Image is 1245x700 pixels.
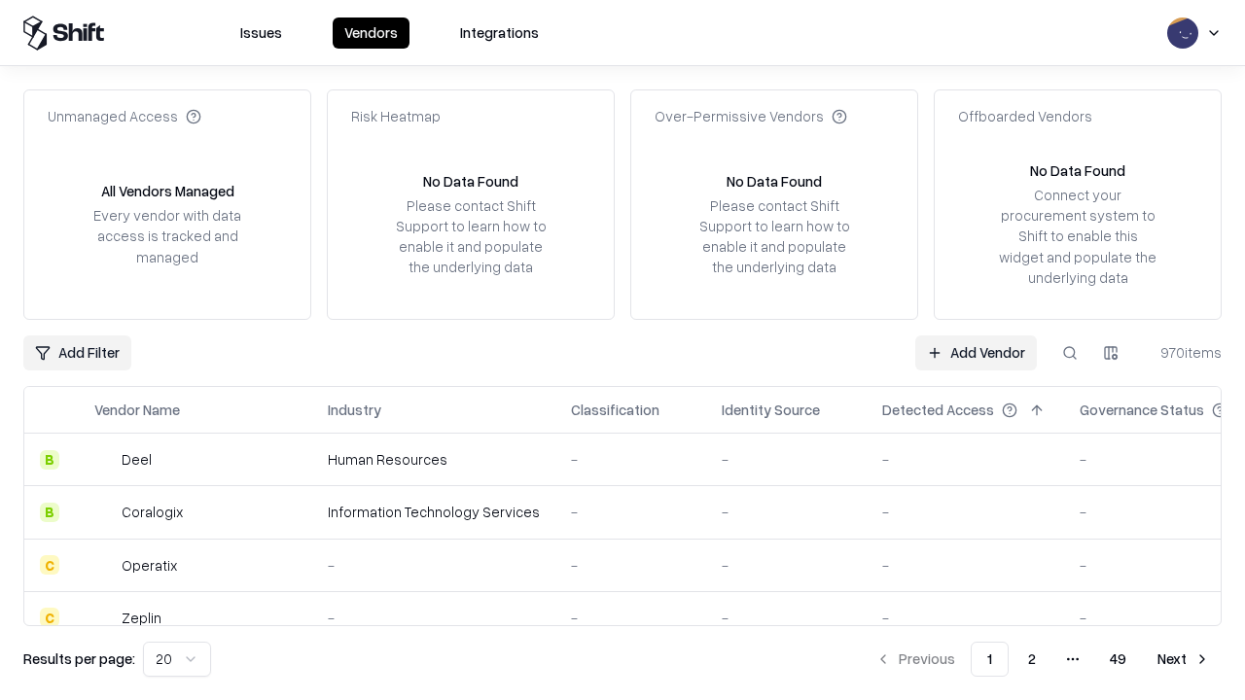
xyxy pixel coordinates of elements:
[571,608,691,628] div: -
[23,335,131,370] button: Add Filter
[571,449,691,470] div: -
[882,502,1049,522] div: -
[971,642,1009,677] button: 1
[958,106,1092,126] div: Offboarded Vendors
[1094,642,1142,677] button: 49
[1013,642,1051,677] button: 2
[94,400,180,420] div: Vendor Name
[722,502,851,522] div: -
[48,106,201,126] div: Unmanaged Access
[40,503,59,522] div: B
[722,555,851,576] div: -
[1080,400,1204,420] div: Governance Status
[1144,342,1222,363] div: 970 items
[94,608,114,627] img: Zeplin
[40,450,59,470] div: B
[1146,642,1222,677] button: Next
[333,17,409,49] button: Vendors
[101,181,234,201] div: All Vendors Managed
[122,502,183,522] div: Coralogix
[87,205,248,266] div: Every vendor with data access is tracked and managed
[655,106,847,126] div: Over-Permissive Vendors
[94,450,114,470] img: Deel
[328,608,540,628] div: -
[122,608,161,628] div: Zeplin
[328,502,540,522] div: Information Technology Services
[423,171,518,192] div: No Data Found
[390,195,551,278] div: Please contact Shift Support to learn how to enable it and populate the underlying data
[882,449,1049,470] div: -
[351,106,441,126] div: Risk Heatmap
[882,555,1049,576] div: -
[448,17,551,49] button: Integrations
[94,555,114,575] img: Operatix
[694,195,855,278] div: Please contact Shift Support to learn how to enable it and populate the underlying data
[727,171,822,192] div: No Data Found
[328,400,381,420] div: Industry
[229,17,294,49] button: Issues
[571,502,691,522] div: -
[40,608,59,627] div: C
[122,555,177,576] div: Operatix
[882,400,994,420] div: Detected Access
[23,648,135,669] p: Results per page:
[122,449,152,470] div: Deel
[571,555,691,576] div: -
[722,608,851,628] div: -
[328,449,540,470] div: Human Resources
[722,449,851,470] div: -
[94,503,114,522] img: Coralogix
[328,555,540,576] div: -
[1030,160,1125,181] div: No Data Found
[915,335,1037,370] a: Add Vendor
[997,185,1158,288] div: Connect your procurement system to Shift to enable this widget and populate the underlying data
[40,555,59,575] div: C
[882,608,1049,628] div: -
[864,642,1222,677] nav: pagination
[571,400,659,420] div: Classification
[722,400,820,420] div: Identity Source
